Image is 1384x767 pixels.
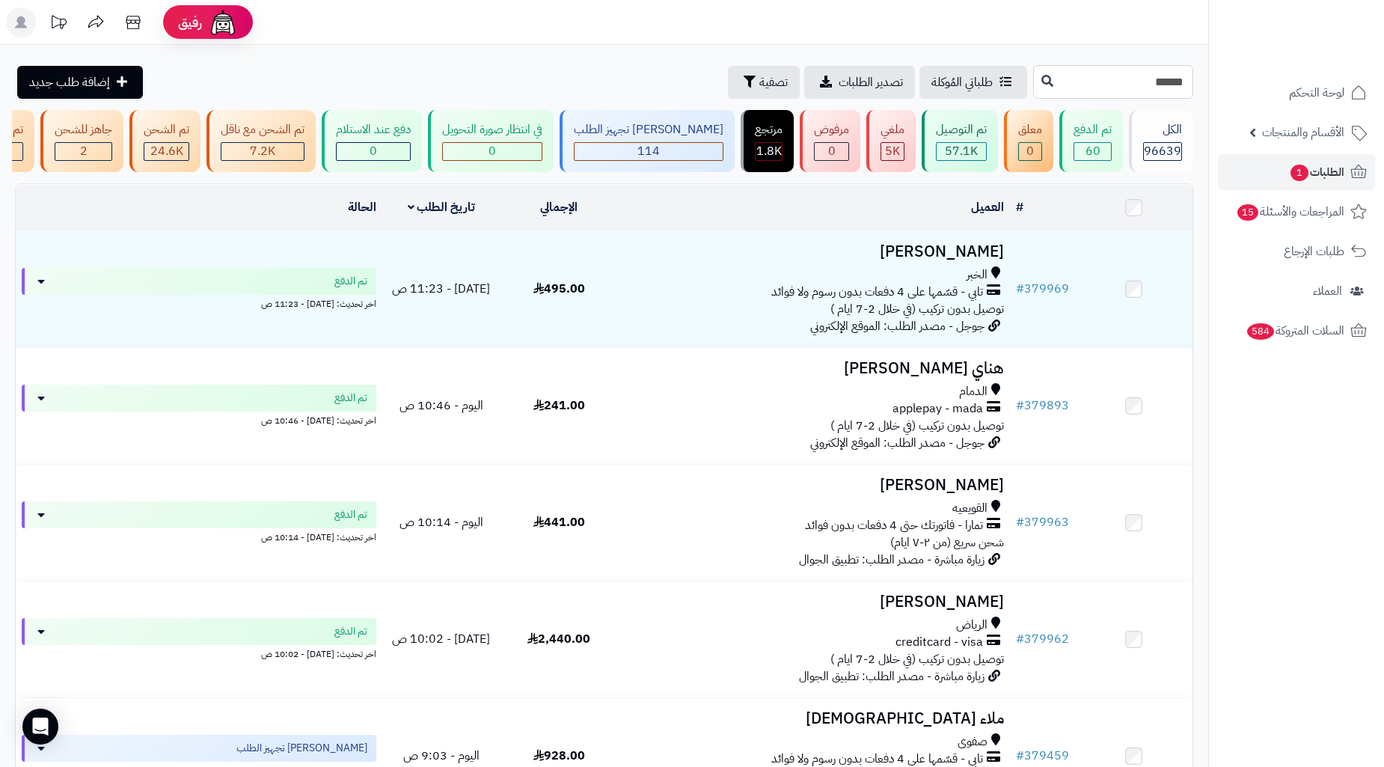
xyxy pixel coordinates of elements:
[1016,630,1024,648] span: #
[574,121,723,138] div: [PERSON_NAME] تجهيز الطلب
[334,624,367,639] span: تم الدفع
[22,645,376,661] div: اخر تحديث: [DATE] - 10:02 ص
[936,121,987,138] div: تم التوصيل
[22,528,376,544] div: اخر تحديث: [DATE] - 10:14 ص
[1144,142,1181,160] span: 96639
[881,143,904,160] div: 4998
[1289,162,1344,183] span: الطلبات
[533,280,585,298] span: 495.00
[637,142,660,160] span: 114
[1218,154,1375,190] a: الطلبات1
[895,634,983,651] span: creditcard - visa
[839,73,903,91] span: تصدير الطلبات
[178,13,202,31] span: رفيق
[1218,233,1375,269] a: طلبات الإرجاع
[830,300,1004,318] span: توصيل بدون تركيب (في خلال 2-7 ايام )
[1016,747,1069,765] a: #379459
[805,517,983,534] span: تمارا - فاتورتك حتى 4 دفعات بدون فوائد
[799,551,985,569] span: زيارة مباشرة - مصدر الطلب: تطبيق الجوال
[208,7,238,37] img: ai-face.png
[1218,273,1375,309] a: العملاء
[890,534,1004,551] span: شحن سريع (من ٢-٧ ايام)
[624,360,1004,377] h3: هناي [PERSON_NAME]
[80,142,88,160] span: 2
[527,630,590,648] span: 2,440.00
[533,513,585,531] span: 441.00
[203,110,319,172] a: تم الشحن مع ناقل 7.2K
[408,198,476,216] a: تاريخ الطلب
[1056,110,1126,172] a: تم الدفع 60
[624,593,1004,611] h3: [PERSON_NAME]
[55,121,112,138] div: جاهز للشحن
[885,142,900,160] span: 5K
[55,143,111,160] div: 2
[1016,397,1069,415] a: #379893
[399,513,483,531] span: اليوم - 10:14 ص
[1290,165,1308,181] span: 1
[756,142,782,160] span: 1.8K
[881,121,904,138] div: ملغي
[958,733,988,751] span: صفوى
[250,142,275,160] span: 7.2K
[144,143,189,160] div: 24564
[221,121,304,138] div: تم الشحن مع ناقل
[728,66,800,99] button: تصفية
[919,110,1001,172] a: تم التوصيل 57.1K
[971,198,1004,216] a: العميل
[1074,143,1111,160] div: 60
[144,121,189,138] div: تم الشحن
[797,110,863,172] a: مرفوض 0
[370,142,377,160] span: 0
[1018,121,1042,138] div: معلق
[334,391,367,406] span: تم الدفع
[1313,281,1342,302] span: العملاء
[759,73,788,91] span: تصفية
[489,142,496,160] span: 0
[1218,313,1375,349] a: السلات المتروكة584
[334,274,367,289] span: تم الدفع
[799,667,985,685] span: زيارة مباشرة - مصدر الطلب: تطبيق الجوال
[937,143,986,160] div: 57058
[40,7,77,41] a: تحديثات المنصة
[814,121,849,138] div: مرفوض
[17,66,143,99] a: إضافة طلب جديد
[624,243,1004,260] h3: [PERSON_NAME]
[399,397,483,415] span: اليوم - 10:46 ص
[945,142,978,160] span: 57.1K
[624,710,1004,727] h3: ملاء [DEMOGRAPHIC_DATA]
[557,110,738,172] a: [PERSON_NAME] تجهيز الطلب 114
[919,66,1027,99] a: طلباتي المُوكلة
[1218,194,1375,230] a: المراجعات والأسئلة15
[967,266,988,284] span: الخبر
[771,284,983,301] span: تابي - قسّمها على 4 دفعات بدون رسوم ولا فوائد
[336,121,411,138] div: دفع عند الاستلام
[863,110,919,172] a: ملغي 5K
[1016,280,1069,298] a: #379969
[236,741,367,756] span: [PERSON_NAME] تجهيز الطلب
[22,295,376,311] div: اخر تحديث: [DATE] - 11:23 ص
[738,110,797,172] a: مرتجع 1.8K
[959,383,988,400] span: الدمام
[1086,142,1100,160] span: 60
[1126,110,1196,172] a: الكل96639
[1016,513,1069,531] a: #379963
[348,198,376,216] a: الحالة
[1016,397,1024,415] span: #
[22,412,376,427] div: اخر تحديث: [DATE] - 10:46 ص
[533,747,585,765] span: 928.00
[1237,204,1258,221] span: 15
[37,110,126,172] a: جاهز للشحن 2
[1016,513,1024,531] span: #
[804,66,915,99] a: تصدير الطلبات
[442,121,542,138] div: في انتظار صورة التحويل
[221,143,304,160] div: 7222
[29,73,110,91] span: إضافة طلب جديد
[533,397,585,415] span: 241.00
[931,73,993,91] span: طلباتي المُوكلة
[1016,747,1024,765] span: #
[828,142,836,160] span: 0
[1218,75,1375,111] a: لوحة التحكم
[810,317,985,335] span: جوجل - مصدر الطلب: الموقع الإلكتروني
[1236,201,1344,222] span: المراجعات والأسئلة
[319,110,425,172] a: دفع عند الاستلام 0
